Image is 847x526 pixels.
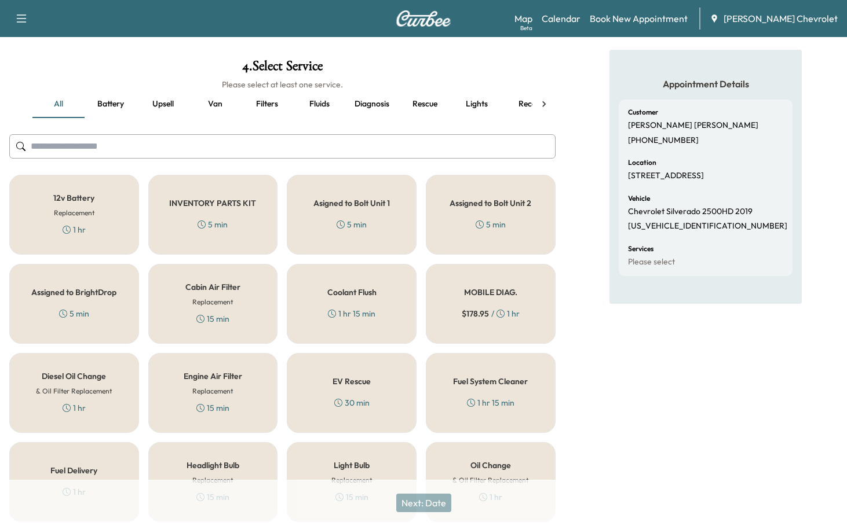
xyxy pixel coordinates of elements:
[31,288,116,296] h5: Assigned to BrightDrop
[293,90,345,118] button: Fluids
[196,402,229,414] div: 15 min
[189,90,241,118] button: Van
[50,466,97,474] h5: Fuel Delivery
[59,308,89,319] div: 5 min
[9,59,556,79] h1: 4 . Select Service
[337,219,367,230] div: 5 min
[628,135,699,146] p: [PHONE_NUMBER]
[628,109,658,116] h6: Customer
[327,288,377,296] h5: Coolant Flush
[36,386,112,396] h6: & Oil Filter Replacement
[54,208,94,218] h6: Replacement
[331,475,372,485] h6: Replacement
[503,90,555,118] button: Recall
[628,120,758,131] p: [PERSON_NAME] [PERSON_NAME]
[514,12,532,25] a: MapBeta
[628,245,653,252] h6: Services
[724,12,838,25] span: [PERSON_NAME] Chevrolet
[334,397,370,409] div: 30 min
[628,171,704,181] p: [STREET_ADDRESS]
[542,12,581,25] a: Calendar
[396,10,451,27] img: Curbee Logo
[333,377,371,385] h5: EV Rescue
[63,224,86,236] div: 1 hr
[198,219,228,230] div: 5 min
[192,386,233,396] h6: Replacement
[467,397,514,409] div: 1 hr 15 min
[192,297,233,307] h6: Replacement
[464,288,517,296] h5: MOBILE DIAG.
[628,207,753,217] p: Chevrolet Silverado 2500HD 2019
[345,90,399,118] button: Diagnosis
[462,308,489,319] span: $ 178.95
[334,461,370,469] h5: Light Bulb
[476,219,506,230] div: 5 min
[619,78,793,90] h5: Appointment Details
[628,221,787,231] p: [US_VEHICLE_IDENTIFICATION_NUMBER]
[453,377,528,385] h5: Fuel System Cleaner
[32,90,532,118] div: basic tabs example
[32,90,85,118] button: all
[63,402,86,414] div: 1 hr
[628,159,656,166] h6: Location
[399,90,451,118] button: Rescue
[313,199,390,207] h5: Asigned to Bolt Unit 1
[53,194,94,202] h5: 12v Battery
[241,90,293,118] button: Filters
[628,257,675,267] p: Please select
[462,308,520,319] div: / 1 hr
[185,283,240,291] h5: Cabin Air Filter
[184,372,242,380] h5: Engine Air Filter
[328,308,375,319] div: 1 hr 15 min
[450,199,531,207] h5: Assigned to Bolt Unit 2
[192,475,233,485] h6: Replacement
[470,461,511,469] h5: Oil Change
[137,90,189,118] button: Upsell
[196,313,229,325] div: 15 min
[169,199,256,207] h5: INVENTORY PARTS KIT
[628,195,650,202] h6: Vehicle
[42,372,106,380] h5: Diesel Oil Change
[520,24,532,32] div: Beta
[9,79,556,90] h6: Please select at least one service.
[187,461,239,469] h5: Headlight Bulb
[590,12,688,25] a: Book New Appointment
[85,90,137,118] button: Battery
[451,90,503,118] button: Lights
[452,475,528,485] h6: & Oil Filter Replacement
